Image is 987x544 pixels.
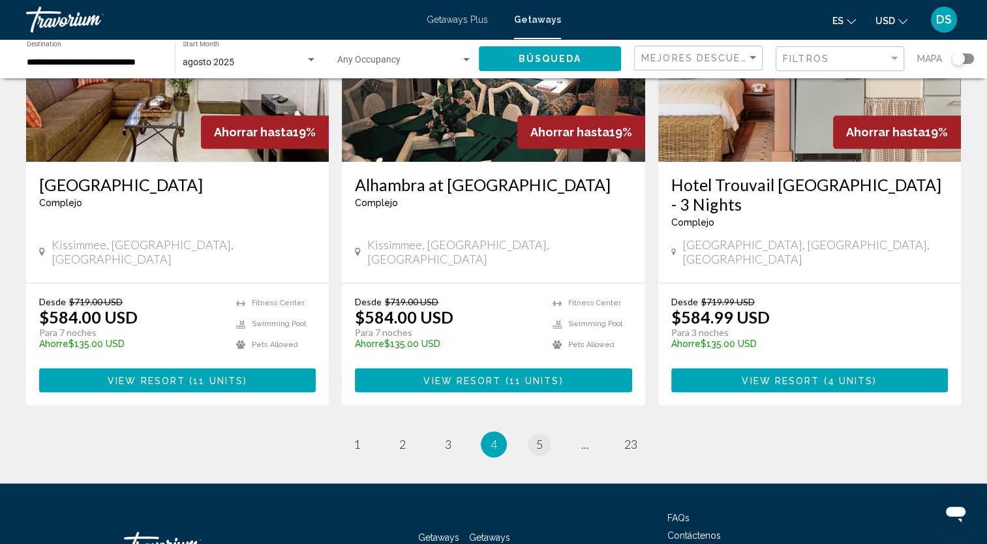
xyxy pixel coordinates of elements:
div: 19% [833,115,961,149]
button: Change currency [875,11,907,30]
p: $135.00 USD [39,339,223,349]
iframe: Button to launch messaging window [935,492,977,534]
span: Swimming Pool [568,320,622,328]
span: Ahorre [39,339,68,349]
span: Filtros [783,53,829,64]
button: View Resort(11 units) [39,368,316,392]
span: Pets Allowed [568,340,615,349]
span: Ahorre [671,339,701,349]
span: Fitness Center [252,299,305,307]
span: 11 units [193,375,243,385]
span: Desde [355,296,382,307]
a: [GEOGRAPHIC_DATA] [39,175,316,194]
span: 3 [445,437,451,451]
span: ( ) [185,375,247,385]
button: User Menu [927,6,961,33]
a: Travorium [26,7,414,33]
span: DS [936,13,952,26]
span: $719.00 USD [385,296,438,307]
span: Kissimmee, [GEOGRAPHIC_DATA], [GEOGRAPHIC_DATA] [52,237,316,266]
span: 23 [624,437,637,451]
p: Para 7 noches [355,327,539,339]
span: 2 [399,437,406,451]
span: Swimming Pool [252,320,306,328]
span: agosto 2025 [183,57,234,67]
button: Búsqueda [479,46,621,70]
span: $719.99 USD [701,296,755,307]
a: Getaways [514,14,561,25]
a: Getaways Plus [427,14,488,25]
a: Getaways [418,532,459,543]
span: View Resort [108,375,185,385]
span: Ahorrar hasta [530,125,609,139]
p: $584.99 USD [671,307,770,327]
button: View Resort(11 units) [355,368,631,392]
p: Para 3 noches [671,327,935,339]
p: $584.00 USD [355,307,453,327]
p: $135.00 USD [355,339,539,349]
span: Fitness Center [568,299,621,307]
span: View Resort [423,375,501,385]
span: 4 [491,437,497,451]
div: 19% [201,115,329,149]
span: Desde [671,296,698,307]
a: Contáctenos [667,530,721,541]
mat-select: Sort by [641,53,759,64]
span: Mapa [917,50,942,68]
span: Pets Allowed [252,340,298,349]
span: Ahorrar hasta [214,125,293,139]
span: ( ) [501,375,563,385]
span: $719.00 USD [69,296,123,307]
p: Para 7 noches [39,327,223,339]
span: USD [875,16,895,26]
span: Kissimmee, [GEOGRAPHIC_DATA], [GEOGRAPHIC_DATA] [367,237,632,266]
span: Ahorre [355,339,384,349]
span: Búsqueda [519,54,582,65]
span: Desde [39,296,66,307]
p: $584.00 USD [39,307,138,327]
span: 4 units [828,375,873,385]
span: 5 [536,437,543,451]
span: Complejo [671,217,714,228]
ul: Pagination [26,431,961,457]
span: Complejo [355,198,398,208]
span: [GEOGRAPHIC_DATA], [GEOGRAPHIC_DATA], [GEOGRAPHIC_DATA] [682,237,948,266]
span: View Resort [742,375,819,385]
a: Hotel Trouvail [GEOGRAPHIC_DATA] - 3 Nights [671,175,948,214]
span: 11 units [509,375,560,385]
button: View Resort(4 units) [671,368,948,392]
span: ... [581,437,589,451]
a: FAQs [667,513,690,523]
span: Ahorrar hasta [846,125,925,139]
button: Filter [776,46,904,72]
span: 1 [354,437,360,451]
span: ( ) [819,375,877,385]
button: Change language [832,11,856,30]
span: Complejo [39,198,82,208]
div: 19% [517,115,645,149]
p: $135.00 USD [671,339,935,349]
span: Mejores descuentos [641,53,772,63]
a: Alhambra at [GEOGRAPHIC_DATA] [355,175,631,194]
span: es [832,16,843,26]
